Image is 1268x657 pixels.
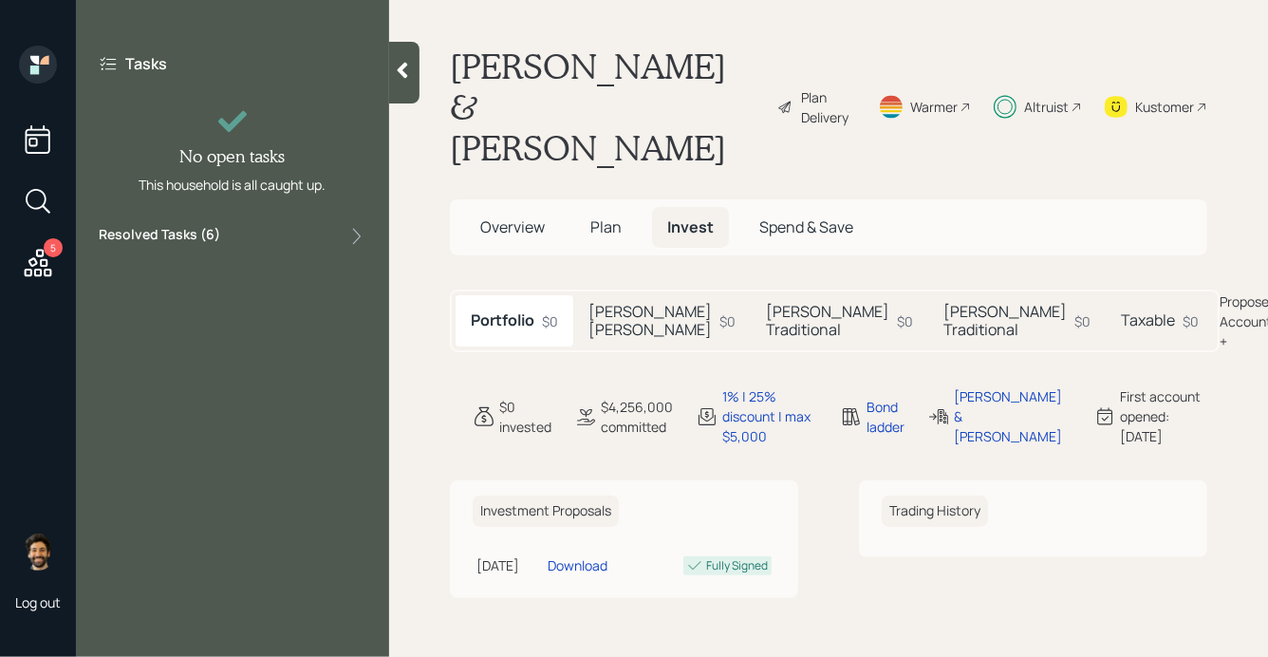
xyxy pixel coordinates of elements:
div: Warmer [910,97,958,117]
div: $0 invested [499,397,551,437]
div: Altruist [1024,97,1069,117]
label: Tasks [125,53,167,74]
label: Resolved Tasks ( 6 ) [99,225,220,248]
div: $4,256,000 committed [601,397,673,437]
img: eric-schwartz-headshot.png [19,533,57,571]
div: First account opened: [DATE] [1120,386,1207,446]
div: $0 [897,311,913,331]
span: Plan [590,216,622,237]
h6: Trading History [882,496,988,527]
div: [PERSON_NAME] & [PERSON_NAME] [954,386,1071,446]
span: Spend & Save [759,216,853,237]
h4: No open tasks [180,146,286,167]
span: Invest [667,216,714,237]
div: $0 [1183,311,1199,331]
div: Bond ladder [867,397,904,437]
h5: [PERSON_NAME] Traditional [766,303,889,339]
h1: [PERSON_NAME] & [PERSON_NAME] [450,46,762,169]
div: $0 [1074,311,1091,331]
div: Fully Signed [706,557,768,574]
div: Kustomer [1135,97,1194,117]
div: Download [548,555,607,575]
h5: [PERSON_NAME] Traditional [943,303,1067,339]
div: Log out [15,593,61,611]
div: [DATE] [476,555,540,575]
div: This household is all caught up. [140,175,326,195]
h5: Taxable [1121,311,1175,329]
div: Plan Delivery [801,87,855,127]
div: 5 [44,238,63,257]
div: $0 [719,311,736,331]
h5: Portfolio [471,311,534,329]
div: $0 [542,311,558,331]
div: 1% | 25% discount | max $5,000 [722,386,817,446]
span: Overview [480,216,545,237]
h6: Investment Proposals [473,496,619,527]
h5: [PERSON_NAME] [PERSON_NAME] [588,303,712,339]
